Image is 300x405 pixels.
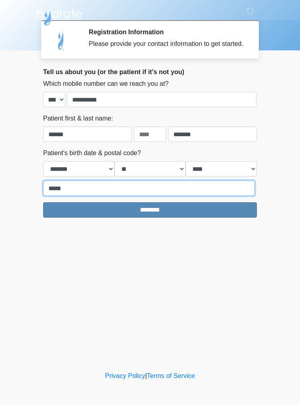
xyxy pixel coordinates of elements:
a: Privacy Policy [105,372,146,379]
img: Hydrate IV Bar - Flagstaff Logo [35,6,83,26]
img: Agent Avatar [49,28,73,52]
label: Patient first & last name: [43,114,113,123]
h2: Tell us about you (or the patient if it's not you) [43,68,257,76]
a: Terms of Service [147,372,195,379]
a: | [145,372,147,379]
div: Please provide your contact information to get started. [89,39,245,49]
label: Which mobile number can we reach you at? [43,79,169,89]
label: Patient's birth date & postal code? [43,148,141,158]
